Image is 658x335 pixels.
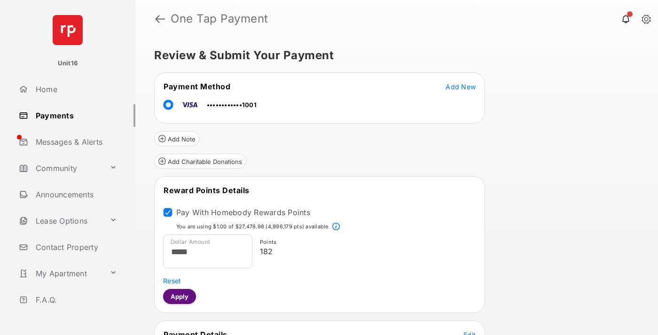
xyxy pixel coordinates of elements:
[171,13,268,24] strong: One Tap Payment
[164,82,230,91] span: Payment Method
[15,131,135,153] a: Messages & Alerts
[154,154,246,169] button: Add Charitable Donations
[446,83,476,91] span: Add New
[15,183,135,206] a: Announcements
[154,131,200,146] button: Add Note
[207,101,257,109] span: ••••••••••••1001
[176,208,310,217] label: Pay With Homebody Rewards Points
[154,50,632,61] h5: Review & Submit Your Payment
[15,157,106,179] a: Community
[260,246,472,257] p: 182
[446,82,476,91] button: Add New
[15,236,135,258] a: Contact Property
[260,238,472,246] p: Points
[58,59,78,68] p: Unit16
[15,262,106,285] a: My Apartment
[15,288,135,311] a: F.A.Q.
[163,289,196,304] button: Apply
[15,78,135,101] a: Home
[176,223,329,231] p: You are using $1.00 of $27,478.98 (4,996,179 pts) available
[15,210,106,232] a: Lease Options
[15,104,135,127] a: Payments
[163,276,181,285] button: Reset
[163,277,181,285] span: Reset
[164,186,250,195] span: Reward Points Details
[53,15,83,45] img: svg+xml;base64,PHN2ZyB4bWxucz0iaHR0cDovL3d3dy53My5vcmcvMjAwMC9zdmciIHdpZHRoPSI2NCIgaGVpZ2h0PSI2NC...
